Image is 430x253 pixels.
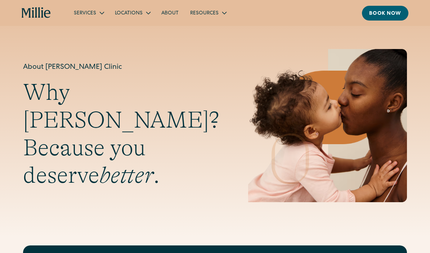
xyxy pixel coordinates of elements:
div: Locations [109,7,156,19]
h2: Why [PERSON_NAME]? Because you deserve . [23,79,219,189]
div: Services [74,10,96,17]
div: Resources [190,10,219,17]
a: home [22,7,51,19]
div: Book now [369,10,401,18]
div: Resources [184,7,232,19]
div: Locations [115,10,143,17]
div: Services [68,7,109,19]
a: About [156,7,184,19]
em: better [99,162,153,188]
a: Book now [362,6,408,21]
h1: About [PERSON_NAME] Clinic [23,62,219,73]
img: Mother and baby sharing a kiss, highlighting the emotional bond and nurturing care at the heart o... [248,49,407,202]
